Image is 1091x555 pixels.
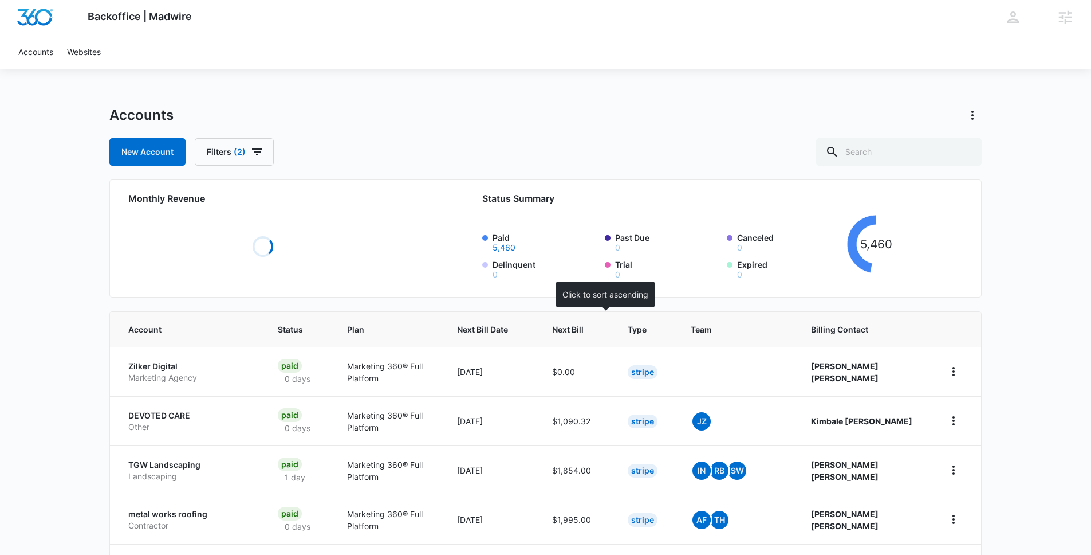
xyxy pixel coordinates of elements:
button: Paid [493,244,515,252]
p: Marketing 360® Full Platform [347,508,430,532]
p: TGW Landscaping [128,459,250,471]
strong: [PERSON_NAME] [PERSON_NAME] [811,361,879,383]
div: Stripe [628,464,657,478]
span: Plan [347,323,430,335]
p: Other [128,421,250,433]
span: Status [278,323,303,335]
button: Filters(2) [195,138,274,166]
p: 0 days [278,521,317,533]
p: metal works roofing [128,509,250,520]
a: Accounts [11,34,60,69]
span: Account [128,323,234,335]
span: Next Bill Date [457,323,508,335]
p: Marketing 360® Full Platform [347,459,430,483]
a: metal works roofingContractor [128,509,250,531]
a: Zilker DigitalMarketing Agency [128,361,250,383]
td: $1,995.00 [538,495,614,544]
span: Backoffice | Madwire [88,10,192,22]
label: Trial [615,259,720,279]
p: Contractor [128,520,250,531]
a: TGW LandscapingLandscaping [128,459,250,482]
div: Stripe [628,415,657,428]
button: home [944,412,963,430]
p: 1 day [278,471,312,483]
td: [DATE] [443,396,538,445]
button: home [944,510,963,529]
p: Marketing 360® Full Platform [347,360,430,384]
strong: Kimbale [PERSON_NAME] [811,416,912,426]
p: 0 days [278,373,317,385]
a: New Account [109,138,186,166]
span: Type [628,323,647,335]
label: Expired [737,259,842,279]
span: TH [710,511,728,529]
div: Stripe [628,365,657,379]
button: home [944,362,963,381]
td: $1,090.32 [538,396,614,445]
tspan: 5,460 [860,237,892,251]
label: Delinquent [493,259,598,279]
div: Paid [278,458,302,471]
p: Marketing Agency [128,372,250,384]
label: Paid [493,232,598,252]
label: Past Due [615,232,720,252]
td: $0.00 [538,347,614,396]
strong: [PERSON_NAME] [PERSON_NAME] [811,509,879,531]
span: Next Bill [552,323,584,335]
div: Click to sort ascending [556,282,655,307]
p: Landscaping [128,471,250,482]
div: Stripe [628,513,657,527]
span: RB [710,462,728,480]
label: Canceled [737,232,842,252]
span: AF [692,511,711,529]
a: Websites [60,34,108,69]
p: DEVOTED CARE [128,410,250,421]
td: [DATE] [443,347,538,396]
span: Billing Contact [811,323,917,335]
td: $1,854.00 [538,445,614,495]
span: JZ [692,412,711,431]
p: Marketing 360® Full Platform [347,409,430,433]
div: Paid [278,507,302,521]
span: IN [692,462,711,480]
span: Team [691,323,767,335]
h2: Status Summary [482,191,905,205]
td: [DATE] [443,495,538,544]
button: Actions [963,106,982,124]
div: Paid [278,359,302,373]
strong: [PERSON_NAME] [PERSON_NAME] [811,460,879,482]
td: [DATE] [443,445,538,495]
p: Zilker Digital [128,361,250,372]
div: Paid [278,408,302,422]
button: home [944,461,963,479]
a: DEVOTED CAREOther [128,410,250,432]
span: (2) [234,148,246,156]
input: Search [816,138,982,166]
p: 0 days [278,422,317,434]
h2: Monthly Revenue [128,191,397,205]
h1: Accounts [109,107,174,124]
span: SW [728,462,746,480]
